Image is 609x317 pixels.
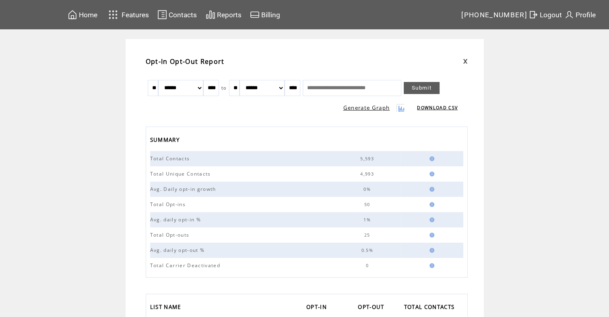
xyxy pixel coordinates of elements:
[564,10,574,20] img: profile.svg
[527,8,563,21] a: Logout
[417,105,458,110] a: DOWNLOAD CSV
[404,301,459,315] a: TOTAL CONTACTS
[576,11,596,19] span: Profile
[68,10,77,20] img: home.svg
[250,10,260,20] img: creidtcard.svg
[358,301,386,315] span: OPT-OUT
[249,8,281,21] a: Billing
[404,301,457,315] span: TOTAL CONTACTS
[150,231,192,238] span: Total Opt-outs
[427,263,434,268] img: help.gif
[427,248,434,253] img: help.gif
[358,301,388,315] a: OPT-OUT
[427,187,434,192] img: help.gif
[105,7,151,22] a: Features
[150,216,203,223] span: Avg. daily opt-in %
[306,301,331,315] a: OPT-IN
[157,10,167,20] img: contacts.svg
[150,155,192,162] span: Total Contacts
[221,85,227,91] span: to
[150,247,207,254] span: Avg. daily opt-out %
[427,217,434,222] img: help.gif
[427,172,434,176] img: help.gif
[217,11,242,19] span: Reports
[79,11,97,19] span: Home
[261,11,280,19] span: Billing
[461,11,527,19] span: [PHONE_NUMBER]
[204,8,243,21] a: Reports
[563,8,597,21] a: Profile
[156,8,198,21] a: Contacts
[427,202,434,207] img: help.gif
[150,301,185,315] a: LIST NAME
[150,170,213,177] span: Total Unique Contacts
[206,10,215,20] img: chart.svg
[427,233,434,237] img: help.gif
[66,8,99,21] a: Home
[364,202,372,207] span: 50
[343,104,390,111] a: Generate Graph
[150,201,188,208] span: Total Opt-ins
[540,11,562,19] span: Logout
[363,217,373,223] span: 1%
[365,263,370,268] span: 0
[106,8,120,21] img: features.svg
[150,186,218,192] span: Avg. Daily opt-in growth
[360,156,376,162] span: 5,593
[404,82,440,94] a: Submit
[306,301,329,315] span: OPT-IN
[363,186,373,192] span: 0%
[360,171,376,177] span: 4,993
[427,156,434,161] img: help.gif
[364,232,372,238] span: 25
[146,57,225,66] span: Opt-In Opt-Out Report
[150,134,182,147] span: SUMMARY
[150,262,222,269] span: Total Carrier Deactivated
[122,11,149,19] span: Features
[169,11,197,19] span: Contacts
[361,247,375,253] span: 0.5%
[150,301,183,315] span: LIST NAME
[528,10,538,20] img: exit.svg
